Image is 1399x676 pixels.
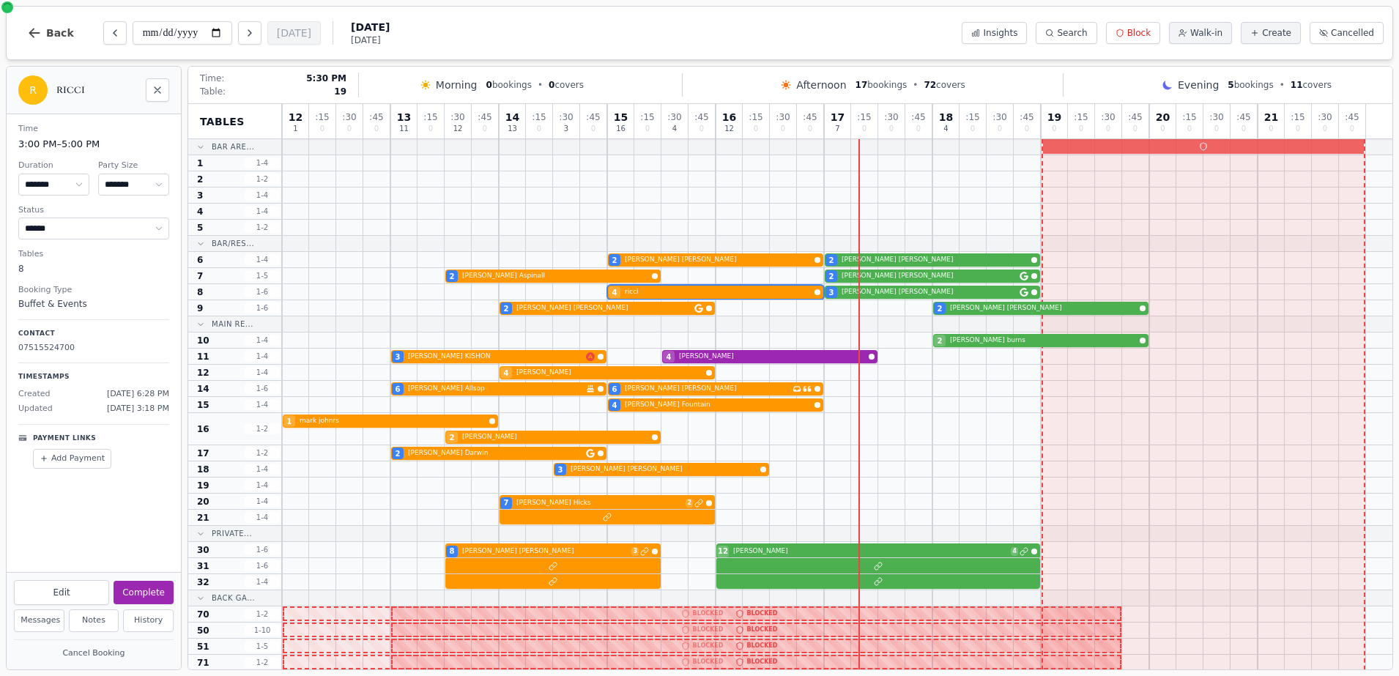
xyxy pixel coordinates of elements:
[586,352,595,361] svg: Allergens: Gluten
[245,399,280,410] span: 1 - 4
[453,125,463,133] span: 12
[916,125,921,133] span: 0
[397,112,411,122] span: 13
[197,512,209,524] span: 21
[1178,78,1219,92] span: Evening
[516,368,703,378] span: [PERSON_NAME]
[197,641,209,653] span: 51
[586,449,595,458] svg: Google booking
[450,271,455,282] span: 2
[1169,22,1232,44] button: Walk-in
[103,21,127,45] button: Previous day
[478,113,491,122] span: : 45
[486,79,532,91] span: bookings
[107,388,169,401] span: [DATE] 6:28 PM
[300,416,486,426] span: mark johnrs
[835,125,839,133] span: 7
[625,287,812,297] span: ricci
[18,204,169,217] dt: Status
[245,447,280,458] span: 1 - 2
[1269,125,1273,133] span: 0
[342,113,356,122] span: : 30
[123,609,174,632] button: History
[612,255,617,266] span: 2
[289,112,303,122] span: 12
[1011,547,1018,556] span: 4
[245,222,280,233] span: 1 - 2
[781,125,785,133] span: 0
[245,206,280,217] span: 1 - 4
[245,464,280,475] span: 1 - 4
[516,303,691,313] span: [PERSON_NAME] [PERSON_NAME]
[450,432,455,443] span: 2
[1318,113,1332,122] span: : 30
[1025,125,1029,133] span: 0
[1187,125,1192,133] span: 0
[564,125,568,133] span: 3
[245,544,280,555] span: 1 - 6
[428,125,433,133] span: 0
[1241,22,1301,44] button: Create
[1127,27,1151,39] span: Block
[197,335,209,346] span: 10
[1264,112,1278,122] span: 21
[245,657,280,668] span: 1 - 2
[245,383,280,394] span: 1 - 6
[212,593,255,603] span: Back Ga...
[796,78,846,92] span: Afternoon
[516,498,683,508] span: [PERSON_NAME] Hicks
[1020,288,1028,297] svg: Google booking
[808,125,812,133] span: 0
[197,464,209,475] span: 18
[694,113,708,122] span: : 45
[939,112,953,122] span: 18
[686,499,693,508] span: 2
[1079,125,1083,133] span: 0
[408,352,583,362] span: [PERSON_NAME] KISHON
[334,86,346,97] span: 19
[18,137,169,152] dd: 3:00 PM – 5:00 PM
[351,34,390,46] span: [DATE]
[998,125,1002,133] span: 0
[197,576,209,588] span: 32
[18,403,53,415] span: Updated
[911,113,925,122] span: : 45
[212,319,253,330] span: Main Re...
[549,79,584,91] span: covers
[591,125,595,133] span: 0
[938,303,943,314] span: 2
[640,113,654,122] span: : 15
[245,496,280,507] span: 1 - 4
[1280,79,1285,91] span: •
[913,79,918,91] span: •
[857,113,871,122] span: : 15
[971,125,975,133] span: 0
[197,480,209,491] span: 19
[408,448,583,458] span: [PERSON_NAME] Darwin
[18,262,169,275] dd: 8
[1052,125,1056,133] span: 0
[625,400,812,410] span: [PERSON_NAME] Fountain
[197,625,209,636] span: 50
[396,448,401,459] span: 2
[486,80,492,90] span: 0
[1106,125,1110,133] span: 0
[829,255,834,266] span: 2
[14,645,174,663] button: Cancel Booking
[1047,112,1061,122] span: 19
[733,546,1008,557] span: [PERSON_NAME]
[245,625,280,636] span: 1 - 10
[197,383,209,395] span: 14
[1074,113,1088,122] span: : 15
[559,113,573,122] span: : 30
[586,113,600,122] span: : 45
[612,287,617,298] span: 4
[1228,79,1273,91] span: bookings
[245,190,280,201] span: 1 - 4
[245,174,280,185] span: 1 - 2
[983,27,1017,39] span: Insights
[803,385,812,393] svg: Customer message
[462,546,628,557] span: [PERSON_NAME] [PERSON_NAME]
[245,609,280,620] span: 1 - 2
[1296,125,1300,133] span: 0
